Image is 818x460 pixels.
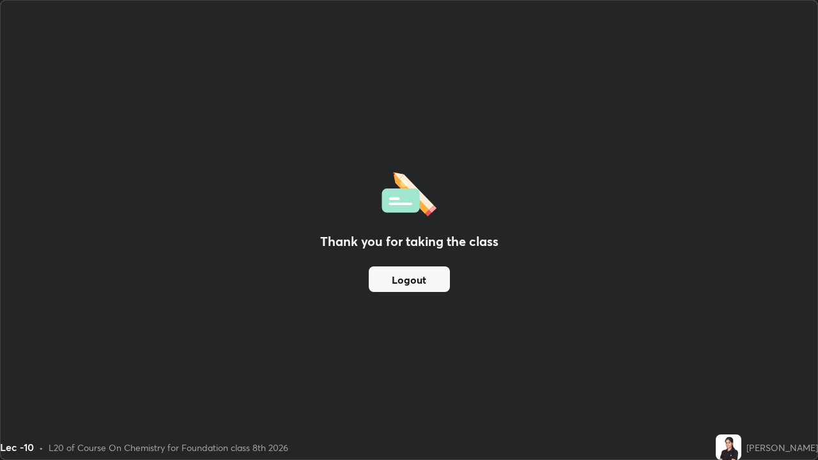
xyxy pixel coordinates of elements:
[39,441,43,454] div: •
[382,168,436,217] img: offlineFeedback.1438e8b3.svg
[716,434,741,460] img: a09c0489f3cb4ecea2591bcfa301ed58.jpg
[320,232,498,251] h2: Thank you for taking the class
[746,441,818,454] div: [PERSON_NAME]
[369,266,450,292] button: Logout
[49,441,288,454] div: L20 of Course On Chemistry for Foundation class 8th 2026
